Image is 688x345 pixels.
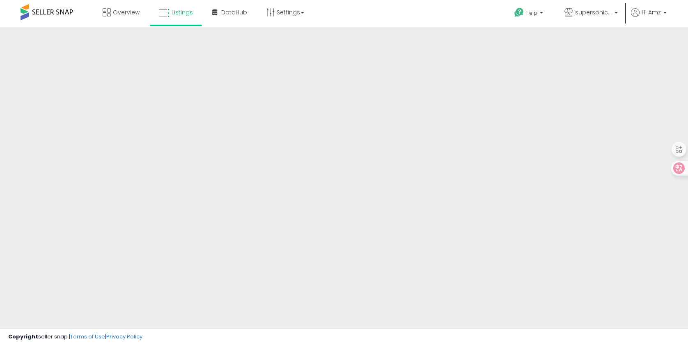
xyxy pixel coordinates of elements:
[8,333,142,341] div: seller snap | |
[113,8,140,16] span: Overview
[70,333,105,340] a: Terms of Use
[642,8,661,16] span: Hi Amz
[106,333,142,340] a: Privacy Policy
[631,8,667,27] a: Hi Amz
[8,333,38,340] strong: Copyright
[514,7,524,18] i: Get Help
[221,8,247,16] span: DataHub
[526,9,537,16] span: Help
[508,1,551,27] a: Help
[172,8,193,16] span: Listings
[575,8,612,16] span: supersonic supply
